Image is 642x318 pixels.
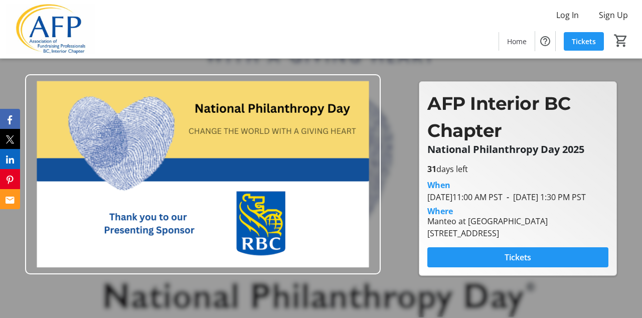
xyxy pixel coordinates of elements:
[556,9,579,21] span: Log In
[6,4,95,54] img: AFP Interior BC's Logo
[427,215,548,227] div: Manteo at [GEOGRAPHIC_DATA]
[503,192,586,203] span: [DATE] 1:30 PM PST
[427,179,450,191] div: When
[591,7,636,23] button: Sign Up
[427,90,608,144] p: AFP Interior BC Chapter
[505,251,531,263] span: Tickets
[25,74,381,274] img: Campaign CTA Media Photo
[427,227,548,239] div: [STREET_ADDRESS]
[564,32,604,51] a: Tickets
[427,207,453,215] div: Where
[427,164,436,175] span: 31
[599,9,628,21] span: Sign Up
[548,7,587,23] button: Log In
[612,32,630,50] button: Cart
[499,32,535,51] a: Home
[503,192,513,203] span: -
[427,192,503,203] span: [DATE] 11:00 AM PST
[427,247,608,267] button: Tickets
[427,163,608,175] p: days left
[507,36,527,47] span: Home
[427,144,608,155] p: National Philanthropy Day 2025
[572,36,596,47] span: Tickets
[535,31,555,51] button: Help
